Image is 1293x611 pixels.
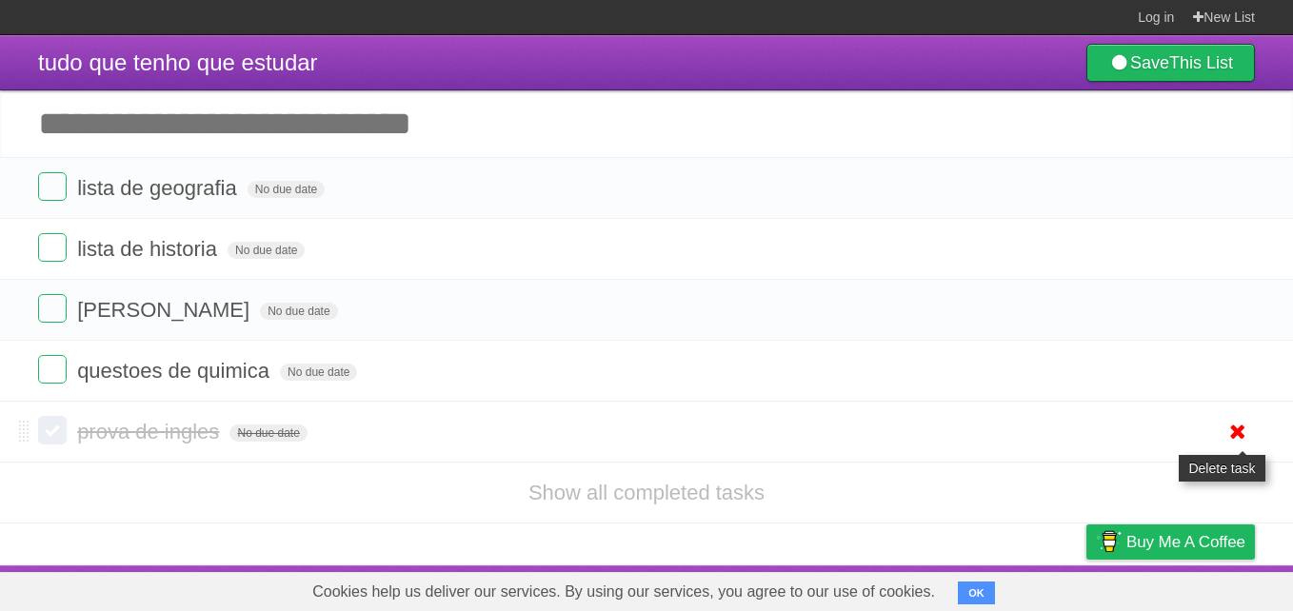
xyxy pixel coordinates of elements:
[38,416,67,444] label: Done
[248,181,325,198] span: No due date
[280,364,357,381] span: No due date
[1086,44,1255,82] a: SaveThis List
[77,359,274,383] span: questoes de quimica
[77,237,222,261] span: lista de historia
[38,294,67,323] label: Done
[1062,570,1111,606] a: Privacy
[1169,53,1233,72] b: This List
[77,420,224,443] span: prova de ingles
[77,298,254,322] span: [PERSON_NAME]
[896,570,973,606] a: Developers
[1086,524,1255,560] a: Buy me a coffee
[38,49,318,75] span: tudo que tenho que estudar
[958,581,995,604] button: OK
[38,355,67,384] label: Done
[228,242,305,259] span: No due date
[528,481,765,504] a: Show all completed tasks
[38,233,67,262] label: Done
[38,172,67,201] label: Done
[1126,525,1245,559] span: Buy me a coffee
[293,573,954,611] span: Cookies help us deliver our services. By using our services, you agree to our use of cookies.
[1096,525,1122,558] img: Buy me a coffee
[1135,570,1255,606] a: Suggest a feature
[229,424,307,442] span: No due date
[833,570,873,606] a: About
[77,176,242,200] span: lista de geografia
[997,570,1039,606] a: Terms
[260,303,337,320] span: No due date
